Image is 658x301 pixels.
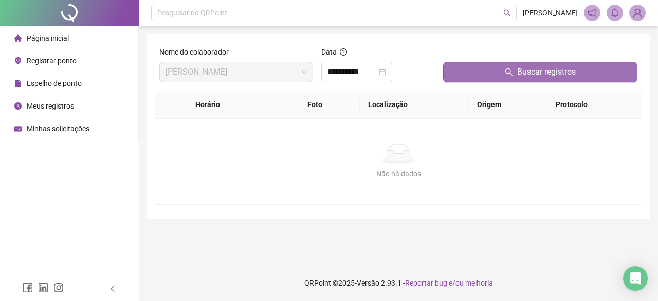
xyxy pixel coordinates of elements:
span: instagram [53,282,64,293]
span: notification [588,8,597,17]
span: Espelho de ponto [27,79,82,87]
span: search [505,68,513,76]
span: question-circle [340,48,347,56]
span: Data [321,48,337,56]
span: Minhas solicitações [27,125,89,133]
span: bell [610,8,619,17]
span: environment [14,57,22,64]
span: left [109,285,116,292]
span: facebook [23,282,33,293]
th: Foto [299,91,360,119]
span: Reportar bug e/ou melhoria [405,279,493,287]
span: clock-circle [14,102,22,110]
th: Horário [187,91,267,119]
div: Open Intercom Messenger [623,266,648,291]
img: 56000 [630,5,645,21]
th: Localização [360,91,469,119]
span: linkedin [38,282,48,293]
span: schedule [14,125,22,132]
span: Buscar registros [517,66,576,78]
div: Não há dados [168,168,629,180]
span: Registrar ponto [27,57,77,65]
label: Nome do colaborador [159,46,235,58]
th: Protocolo [547,91,642,119]
span: Meus registros [27,102,74,110]
span: Versão [357,279,379,287]
span: Página inicial [27,34,69,42]
footer: QRPoint © 2025 - 2.93.1 - [139,265,658,301]
span: home [14,34,22,42]
span: search [503,9,511,17]
span: JONATHAN ANDRADE SILVA [166,62,307,82]
th: Origem [469,91,547,119]
span: [PERSON_NAME] [523,7,578,19]
button: Buscar registros [443,62,637,82]
span: file [14,80,22,87]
